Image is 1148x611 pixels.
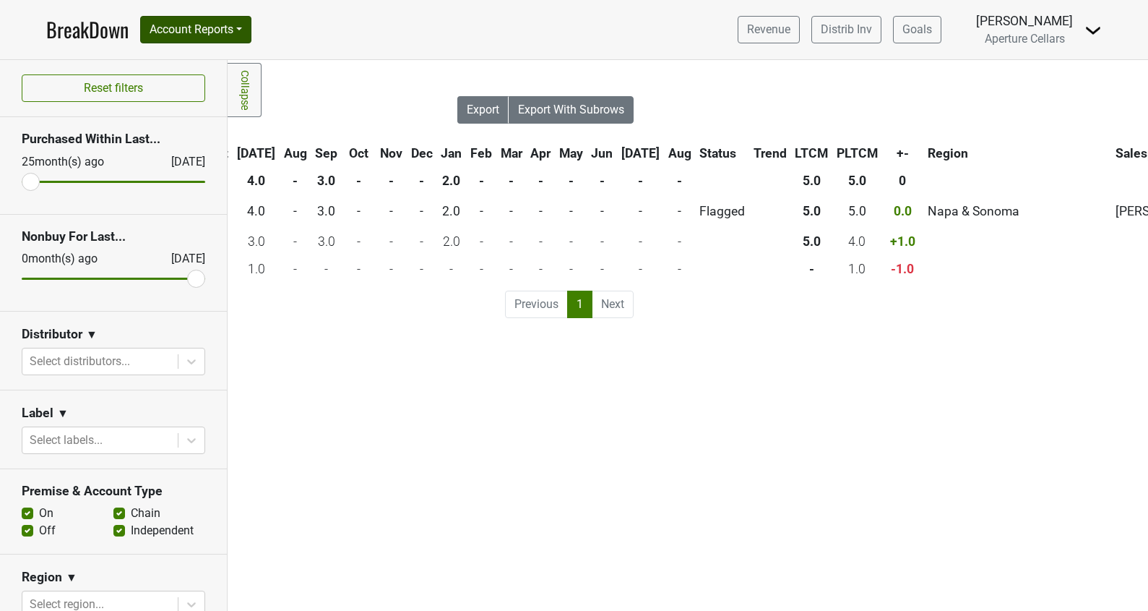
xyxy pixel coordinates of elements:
[509,96,634,124] button: Export With Subrows
[233,168,279,194] th: 4.0
[233,256,279,282] td: 1.0
[438,140,466,166] th: Jan: activate to sort column ascending
[22,484,205,499] h3: Premise & Account Type
[438,228,466,255] td: 2.0
[342,228,375,255] td: -
[509,204,513,218] span: -
[618,168,663,194] th: -
[833,228,881,255] td: 4.0
[158,153,205,171] div: [DATE]
[556,168,587,194] th: -
[588,140,617,166] th: Jun: activate to sort column ascending
[420,204,423,218] span: -
[407,228,436,255] td: -
[66,569,77,586] span: ▼
[497,168,526,194] th: -
[86,326,98,343] span: ▼
[924,140,1110,166] th: Region: activate to sort column ascending
[1084,22,1102,39] img: Dropdown Menu
[527,256,554,282] td: -
[480,204,483,218] span: -
[467,168,496,194] th: -
[467,228,496,255] td: -
[750,140,790,166] th: Trend: activate to sort column ascending
[22,153,137,171] div: 25 month(s) ago
[342,140,375,166] th: Oct: activate to sort column ascending
[569,204,573,218] span: -
[57,405,69,422] span: ▼
[311,140,341,166] th: Sep: activate to sort column ascending
[665,168,695,194] th: -
[467,140,496,166] th: Feb: activate to sort column ascending
[665,228,695,255] td: -
[883,140,923,166] th: +-: activate to sort column ascending
[696,140,748,166] th: Status: activate to sort column ascending
[618,228,663,255] td: -
[837,146,878,161] span: PLTCM
[883,228,923,255] td: +1.0
[22,250,137,268] div: 0 month(s) ago
[527,140,554,166] th: Apr: activate to sort column ascending
[247,204,265,218] span: 4.0
[438,256,466,282] td: -
[754,146,787,161] span: Trend
[22,74,205,102] button: Reset filters
[833,256,881,282] td: 1.0
[376,140,406,166] th: Nov: activate to sort column ascending
[556,256,587,282] td: -
[407,256,436,282] td: -
[280,228,311,255] td: -
[792,168,832,194] th: 5.0
[811,16,881,43] a: Distrib Inv
[46,14,129,45] a: BreakDown
[438,168,466,194] th: 2.0
[22,327,82,342] h3: Distributor
[442,204,460,218] span: 2.0
[893,16,941,43] a: Goals
[792,228,832,255] td: 5.0
[280,140,311,166] th: Aug: activate to sort column ascending
[311,256,341,282] td: -
[556,228,587,255] td: -
[376,228,406,255] td: -
[848,204,866,218] span: 5.0
[342,256,375,282] td: -
[795,146,828,161] span: LTCM
[883,256,923,282] td: -1.0
[699,146,736,161] span: Status
[357,204,361,218] span: -
[228,63,262,117] a: Collapse
[696,195,748,226] td: Flagged
[22,132,205,147] h3: Purchased Within Last...
[280,168,311,194] th: -
[665,140,695,166] th: Aug: activate to sort column ascending
[233,140,279,166] th: Jul: activate to sort column ascending
[567,291,592,318] a: 1
[389,204,393,218] span: -
[792,140,832,166] th: LTCM: activate to sort column ascending
[738,16,800,43] a: Revenue
[233,228,279,255] td: 3.0
[497,140,526,166] th: Mar: activate to sort column ascending
[897,146,909,161] span: +-
[311,228,341,255] td: 3.0
[803,204,821,218] span: 5.0
[618,140,663,166] th: Jul: activate to sort column ascending
[588,256,617,282] td: -
[833,140,881,166] th: PLTCM: activate to sort column ascending
[407,168,436,194] th: -
[376,256,406,282] td: -
[899,174,906,188] span: 0
[665,256,695,282] td: -
[280,256,311,282] td: -
[22,570,62,585] h3: Region
[497,228,526,255] td: -
[39,522,56,539] label: Off
[140,16,251,43] button: Account Reports
[976,12,1073,30] div: [PERSON_NAME]
[497,256,526,282] td: -
[928,204,1019,218] span: Napa & Sonoma
[158,250,205,268] div: [DATE]
[518,103,624,116] span: Export With Subrows
[131,522,194,539] label: Independent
